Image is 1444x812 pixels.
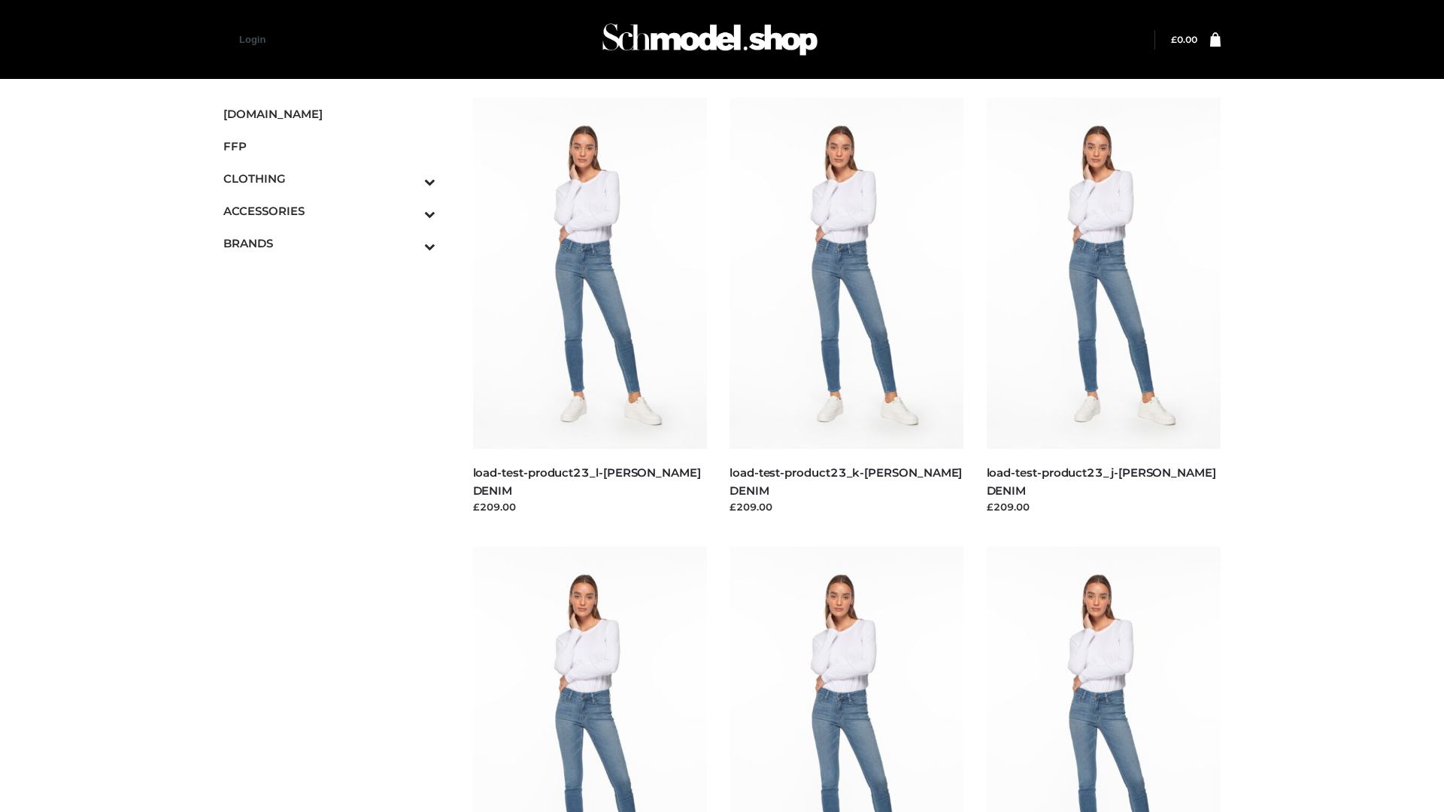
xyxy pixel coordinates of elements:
a: load-test-product23_j-[PERSON_NAME] DENIM [987,465,1216,497]
a: £0.00 [1171,34,1197,45]
bdi: 0.00 [1171,34,1197,45]
span: FFP [223,138,435,155]
a: ACCESSORIESToggle Submenu [223,195,435,227]
button: Toggle Submenu [383,195,435,227]
span: [DOMAIN_NAME] [223,105,435,123]
span: CLOTHING [223,170,435,187]
a: FFP [223,130,435,162]
a: [DOMAIN_NAME] [223,98,435,130]
a: load-test-product23_k-[PERSON_NAME] DENIM [730,465,962,497]
button: Toggle Submenu [383,227,435,259]
a: load-test-product23_l-[PERSON_NAME] DENIM [473,465,701,497]
div: £209.00 [730,499,964,514]
a: BRANDSToggle Submenu [223,227,435,259]
button: Toggle Submenu [383,162,435,195]
div: £209.00 [473,499,708,514]
a: CLOTHINGToggle Submenu [223,162,435,195]
img: Schmodel Admin 964 [597,10,823,69]
a: Login [239,34,265,45]
span: BRANDS [223,235,435,252]
span: £ [1171,34,1177,45]
span: ACCESSORIES [223,202,435,220]
div: £209.00 [987,499,1221,514]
